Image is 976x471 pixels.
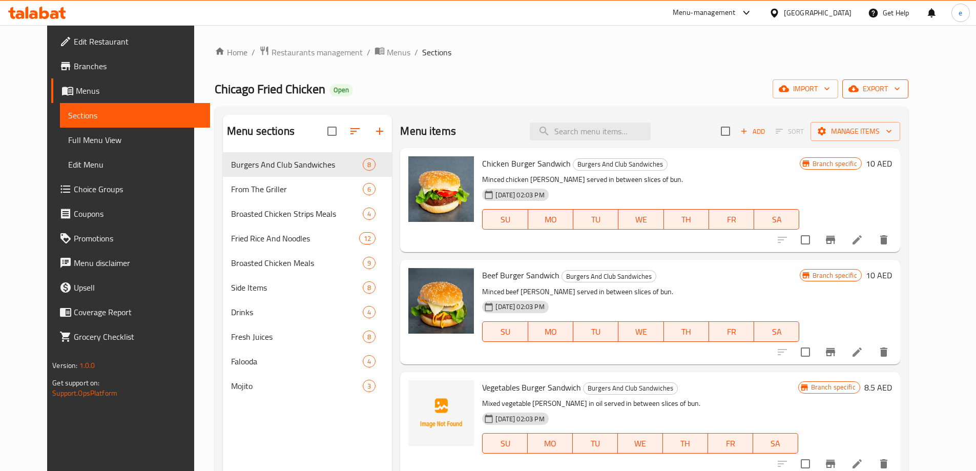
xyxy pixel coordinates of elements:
span: Full Menu View [68,134,202,146]
span: Coverage Report [74,306,202,318]
button: SU [482,321,528,342]
span: Choice Groups [74,183,202,195]
span: 8 [363,160,375,170]
span: TH [668,212,705,227]
a: Coupons [51,201,210,226]
span: Version: [52,359,77,372]
div: Broasted Chicken Strips Meals4 [223,201,392,226]
span: Broasted Chicken Meals [231,257,363,269]
span: export [850,83,900,95]
span: Promotions [74,232,202,244]
div: Fried Rice And Noodles [231,232,359,244]
button: Branch-specific-item [818,228,843,252]
button: SU [482,209,528,230]
span: Side Items [231,281,363,294]
span: FR [713,324,750,339]
div: Drinks [231,306,363,318]
img: Beef Burger Sandwich [408,268,474,334]
img: Vegetables Burger Sandwich [408,380,474,446]
span: MO [532,436,569,451]
span: SA [758,324,795,339]
div: items [363,306,376,318]
span: TH [668,324,705,339]
button: TH [663,433,708,454]
span: Chicken Burger Sandwich [482,156,571,171]
div: From The Griller6 [223,177,392,201]
span: Select all sections [321,120,343,142]
button: FR [708,433,753,454]
span: Select to update [795,229,816,251]
div: items [363,183,376,195]
nav: Menu sections [223,148,392,402]
button: WE [618,433,663,454]
span: 12 [360,234,375,243]
button: delete [871,228,896,252]
span: [DATE] 02:03 PM [491,414,548,424]
div: Side Items8 [223,275,392,300]
span: Edit Restaurant [74,35,202,48]
a: Choice Groups [51,177,210,201]
span: Fresh Juices [231,331,363,343]
span: SU [487,436,524,451]
span: Mojito [231,380,363,392]
span: Select section [715,120,736,142]
a: Menus [51,78,210,103]
span: 8 [363,283,375,293]
span: SA [757,436,794,451]
button: Manage items [811,122,900,141]
div: Fried Rice And Noodles12 [223,226,392,251]
span: Sections [68,109,202,121]
button: TH [664,209,709,230]
a: Branches [51,54,210,78]
span: SA [758,212,795,227]
span: Grocery Checklist [74,331,202,343]
div: Mojito3 [223,374,392,398]
a: Edit menu item [851,458,863,470]
a: Edit menu item [851,234,863,246]
div: Drinks4 [223,300,392,324]
span: SU [487,324,524,339]
span: Menu disclaimer [74,257,202,269]
span: Restaurants management [272,46,363,58]
div: Burgers And Club Sandwiches [562,270,656,282]
button: delete [871,340,896,364]
span: Select section first [769,124,811,139]
div: Fresh Juices8 [223,324,392,349]
span: 8 [363,332,375,342]
a: Menu disclaimer [51,251,210,275]
span: WE [622,324,659,339]
span: TH [667,436,704,451]
div: Open [329,84,353,96]
span: 1.0.0 [79,359,95,372]
span: Manage items [819,125,892,138]
input: search [530,122,651,140]
div: items [363,380,376,392]
span: TU [577,324,614,339]
span: MO [532,324,569,339]
div: items [363,281,376,294]
div: Falooda [231,355,363,367]
a: Edit Menu [60,152,210,177]
div: Burgers And Club Sandwiches [573,158,668,171]
a: Upsell [51,275,210,300]
h6: 8.5 AED [864,380,892,395]
span: 4 [363,209,375,219]
span: TU [577,212,614,227]
span: From The Griller [231,183,363,195]
div: Burgers And Club Sandwiches [231,158,363,171]
span: Sort sections [343,119,367,144]
button: TU [573,433,618,454]
button: FR [709,209,754,230]
span: 4 [363,357,375,366]
button: SA [754,321,799,342]
span: FR [712,436,749,451]
div: Broasted Chicken Strips Meals [231,208,363,220]
button: TH [664,321,709,342]
button: TU [573,321,618,342]
span: FR [713,212,750,227]
span: WE [622,212,659,227]
span: 3 [363,381,375,391]
h6: 10 AED [866,156,892,171]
